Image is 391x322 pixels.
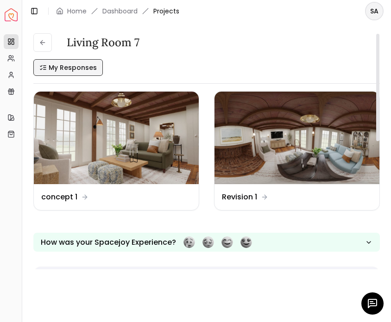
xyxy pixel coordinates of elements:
[67,6,87,16] a: Home
[366,3,383,19] span: SA
[102,6,138,16] a: Dashboard
[41,237,176,248] p: How was your Spacejoy Experience?
[67,35,139,50] h3: Living Room 7
[33,59,103,76] button: My Responses
[222,192,257,203] dd: Revision 1
[5,8,18,21] img: Spacejoy Logo
[365,2,384,20] button: SA
[153,6,179,16] span: Projects
[33,233,380,252] button: How was your Spacejoy Experience?Feeling terribleFeeling badFeeling goodFeeling awesome
[34,92,199,184] img: concept 1
[56,6,179,16] nav: breadcrumb
[214,91,380,211] a: Revision 1Revision 1
[41,192,77,203] dd: concept 1
[33,91,199,211] a: concept 1concept 1
[214,92,379,184] img: Revision 1
[49,63,97,72] span: My Responses
[5,8,18,21] a: Spacejoy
